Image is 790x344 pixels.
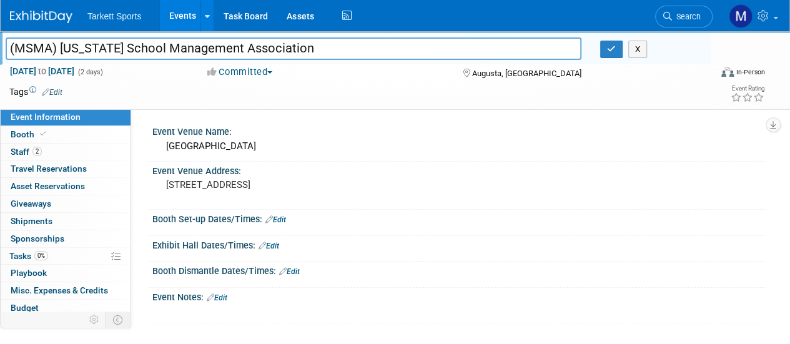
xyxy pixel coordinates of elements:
i: Booth reservation complete [40,130,46,137]
td: Tags [9,86,62,98]
td: Toggle Event Tabs [106,312,131,328]
span: 0% [34,251,48,260]
span: Tasks [9,251,48,261]
span: [DATE] [DATE] [9,66,75,77]
a: Asset Reservations [1,178,131,195]
a: Tasks0% [1,248,131,265]
a: Shipments [1,213,131,230]
a: Edit [279,267,300,276]
img: Mathieu Martel [729,4,753,28]
div: [GEOGRAPHIC_DATA] [162,137,756,156]
img: ExhibitDay [10,11,72,23]
a: Edit [42,88,62,97]
div: Event Format [654,65,765,84]
a: Sponsorships [1,230,131,247]
div: Exhibit Hall Dates/Times: [152,236,765,252]
div: Event Venue Address: [152,162,765,177]
span: Booth [11,129,49,139]
div: Event Notes: [152,288,765,304]
a: Travel Reservations [1,160,131,177]
span: Event Information [11,112,81,122]
span: Asset Reservations [11,181,85,191]
span: Travel Reservations [11,164,87,174]
span: Staff [11,147,42,157]
span: Tarkett Sports [87,11,141,21]
a: Edit [207,293,227,302]
a: Edit [265,215,286,224]
a: Giveaways [1,195,131,212]
span: Search [672,12,701,21]
div: Event Venue Name: [152,122,765,138]
a: Misc. Expenses & Credits [1,282,131,299]
span: to [36,66,48,76]
div: Event Rating [731,86,764,92]
button: Committed [203,66,277,79]
div: In-Person [736,67,765,77]
td: Personalize Event Tab Strip [84,312,106,328]
a: Playbook [1,265,131,282]
span: Playbook [11,268,47,278]
div: Booth Set-up Dates/Times: [152,210,765,226]
span: Giveaways [11,199,51,209]
span: Budget [11,303,39,313]
span: Misc. Expenses & Credits [11,285,108,295]
span: Shipments [11,216,52,226]
a: Event Information [1,109,131,125]
a: Budget [1,300,131,317]
a: Edit [259,242,279,250]
a: Booth [1,126,131,143]
a: Search [655,6,713,27]
span: 2 [32,147,42,156]
span: Augusta, [GEOGRAPHIC_DATA] [472,69,581,78]
span: (2 days) [77,68,103,76]
div: Booth Dismantle Dates/Times: [152,262,765,278]
a: Staff2 [1,144,131,160]
pre: [STREET_ADDRESS] [166,179,394,190]
span: Sponsorships [11,233,64,243]
img: Format-Inperson.png [721,67,734,77]
button: X [628,41,648,58]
